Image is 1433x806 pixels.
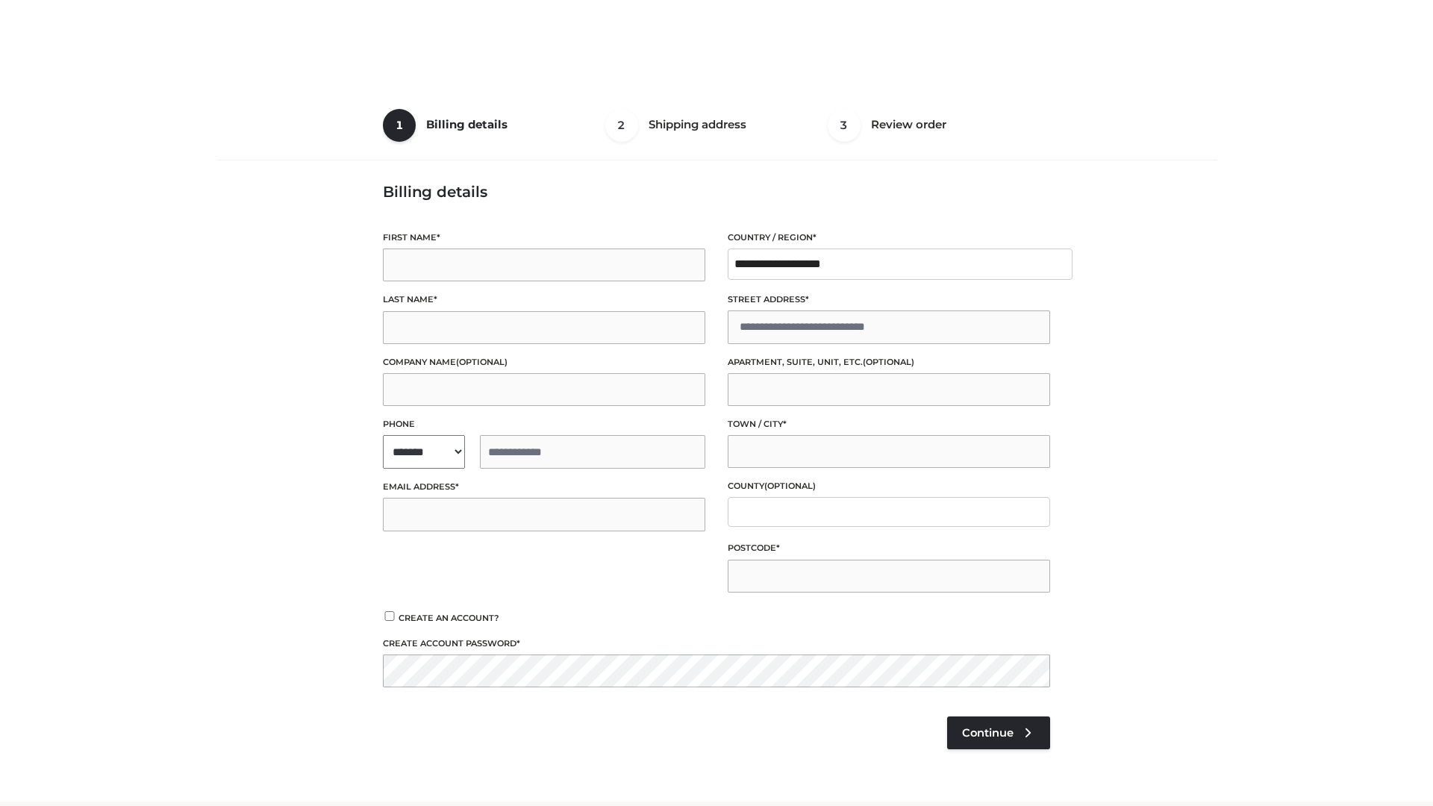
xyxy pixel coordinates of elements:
label: Phone [383,417,705,431]
label: County [728,479,1050,493]
span: 1 [383,109,416,142]
span: Continue [962,726,1014,740]
label: Company name [383,355,705,369]
span: (optional) [863,357,914,367]
span: Billing details [426,117,508,131]
span: Review order [871,117,946,131]
label: Email address [383,480,705,494]
span: 2 [605,109,638,142]
input: Create an account? [383,611,396,621]
span: Shipping address [649,117,746,131]
label: Street address [728,293,1050,307]
span: Create an account? [399,613,499,623]
label: Create account password [383,637,1050,651]
h3: Billing details [383,183,1050,201]
label: Town / City [728,417,1050,431]
label: Last name [383,293,705,307]
a: Continue [947,716,1050,749]
span: (optional) [764,481,816,491]
label: Postcode [728,541,1050,555]
label: Country / Region [728,231,1050,245]
span: 3 [828,109,861,142]
label: First name [383,231,705,245]
label: Apartment, suite, unit, etc. [728,355,1050,369]
span: (optional) [456,357,508,367]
